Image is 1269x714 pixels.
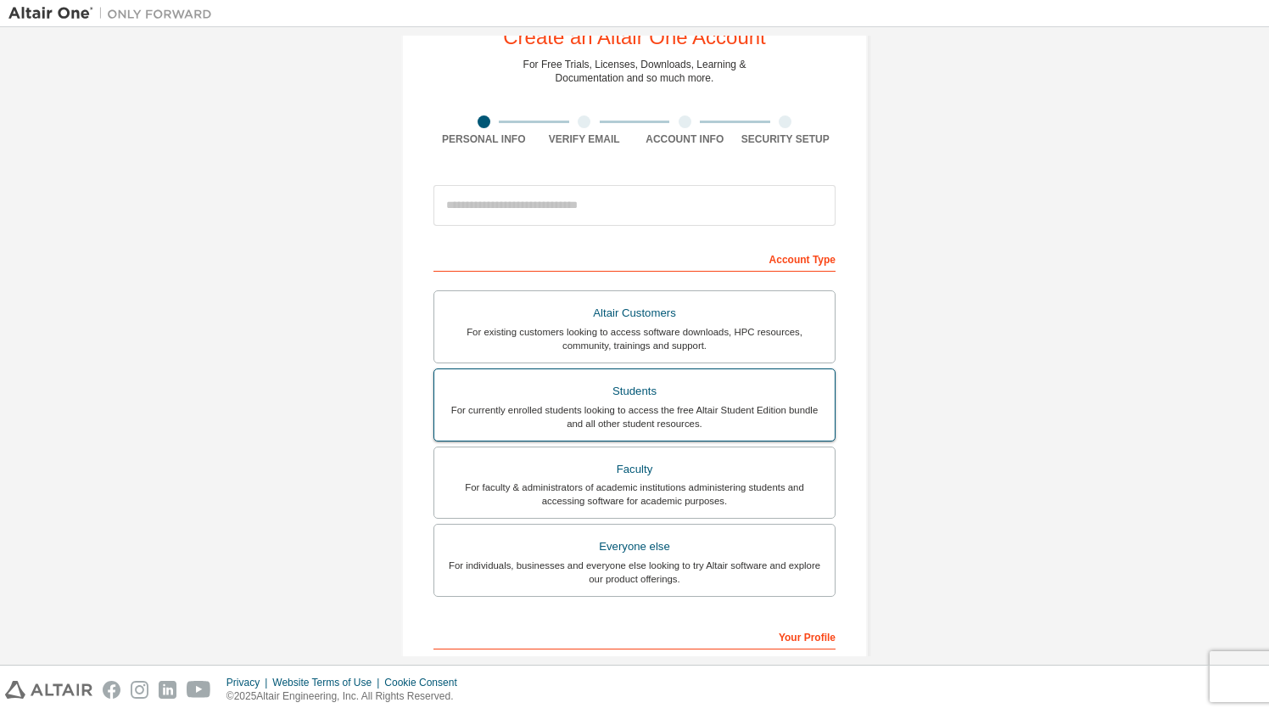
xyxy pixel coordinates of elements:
p: © 2025 Altair Engineering, Inc. All Rights Reserved. [226,689,467,704]
img: youtube.svg [187,681,211,699]
div: Cookie Consent [384,676,467,689]
div: Privacy [226,676,272,689]
div: Faculty [444,458,825,481]
div: Your Profile [433,622,836,649]
div: Personal Info [433,132,534,146]
div: Create an Altair One Account [503,27,766,48]
div: Students [444,379,825,403]
img: altair_logo.svg [5,681,92,699]
div: For existing customers looking to access software downloads, HPC resources, community, trainings ... [444,325,825,352]
div: For currently enrolled students looking to access the free Altair Student Edition bundle and all ... [444,403,825,430]
img: linkedin.svg [159,681,176,699]
div: Account Type [433,245,836,272]
img: instagram.svg [131,681,148,699]
div: Website Terms of Use [272,676,384,689]
img: facebook.svg [103,681,120,699]
div: For individuals, businesses and everyone else looking to try Altair software and explore our prod... [444,559,825,586]
div: Altair Customers [444,301,825,325]
div: Verify Email [534,132,635,146]
div: Account Info [634,132,735,146]
div: For Free Trials, Licenses, Downloads, Learning & Documentation and so much more. [523,58,746,85]
img: Altair One [8,5,221,22]
div: Security Setup [735,132,836,146]
div: Everyone else [444,535,825,559]
div: For faculty & administrators of academic institutions administering students and accessing softwa... [444,481,825,508]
